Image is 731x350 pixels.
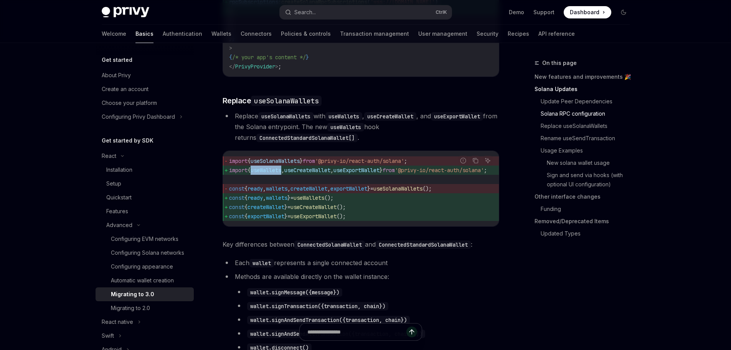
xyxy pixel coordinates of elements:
[102,317,133,327] div: React native
[364,112,416,121] code: useCreateWallet
[102,25,126,43] a: Welcome
[96,287,194,301] a: Migrating to 3.0
[135,25,153,43] a: Basics
[376,241,471,249] code: ConnectedStandardSolanaWallet
[106,165,132,174] div: Installation
[541,132,636,144] a: Rename useSendTransaction
[102,71,131,80] div: About Privy
[337,204,346,211] span: ();
[300,158,303,164] span: }
[96,163,194,177] a: Installation
[380,167,383,174] span: }
[541,144,636,157] a: Usage Examples
[248,158,251,164] span: {
[287,213,290,220] span: =
[244,213,248,220] span: {
[535,83,636,95] a: Solana Updates
[96,82,194,96] a: Create an account
[247,288,342,297] code: wallet.signMessage({message})
[383,167,395,174] span: from
[248,194,263,201] span: ready
[258,112,314,121] code: useSolanaWallets
[102,112,175,121] div: Configuring Privy Dashboard
[327,185,330,192] span: ,
[223,111,499,143] li: Replace with , , and from the Solana entrypoint. The new hook returns .
[294,8,316,17] div: Search...
[541,227,636,240] a: Updated Types
[541,120,636,132] a: Replace useSolanaWallets
[541,95,636,108] a: Update Peer Dependencies
[508,25,529,43] a: Recipes
[294,241,365,249] code: ConnectedSolanaWallet
[422,185,432,192] span: ();
[111,234,178,244] div: Configuring EVM networks
[284,204,287,211] span: }
[96,301,194,315] a: Migrating to 2.0
[223,257,499,268] li: Each represents a single connected account
[266,194,287,201] span: wallets
[96,191,194,204] a: Quickstart
[232,54,306,61] span: /* your app's content */
[325,112,362,121] code: useWallets
[96,246,194,260] a: Configuring Solana networks
[229,194,244,201] span: const
[229,167,248,174] span: import
[96,177,194,191] a: Setup
[235,63,275,70] span: PrivyProvider
[244,194,248,201] span: {
[248,213,284,220] span: exportWallet
[102,85,149,94] div: Create an account
[211,25,231,43] a: Wallets
[315,158,404,164] span: '@privy-io/react-auth/solana'
[106,179,121,188] div: Setup
[303,158,315,164] span: from
[248,167,251,174] span: {
[541,108,636,120] a: Solana RPC configuration
[229,185,244,192] span: const
[102,136,153,145] h5: Get started by SDK
[477,25,498,43] a: Security
[244,185,248,192] span: {
[340,25,409,43] a: Transaction management
[248,204,284,211] span: createWallet
[102,55,132,65] h5: Get started
[251,158,300,164] span: useSolanaWallets
[404,158,407,164] span: ;
[281,25,331,43] a: Policies & controls
[470,156,480,166] button: Copy the contents from the code block
[96,204,194,218] a: Features
[337,213,346,220] span: ();
[106,221,132,230] div: Advanced
[370,185,373,192] span: =
[542,58,577,68] span: On this page
[535,191,636,203] a: Other interface changes
[249,259,274,267] code: wallet
[229,54,232,61] span: {
[229,63,235,70] span: </
[102,98,157,108] div: Choose your platform
[535,215,636,227] a: Removed/Deprecated Items
[287,204,290,211] span: =
[533,8,554,16] a: Support
[564,6,611,18] a: Dashboard
[163,25,202,43] a: Authentication
[96,274,194,287] a: Automatic wallet creation
[241,25,272,43] a: Connectors
[229,204,244,211] span: const
[327,123,364,131] code: useWallets
[287,194,290,201] span: }
[547,169,636,191] a: Sign and send via hooks (with optional UI configuration)
[111,262,173,271] div: Configuring appearance
[248,185,263,192] span: ready
[547,157,636,169] a: New solana wallet usage
[256,134,358,142] code: ConnectedStandardSolanaWallet[]
[541,203,636,215] a: Funding
[333,167,380,174] span: useExportWallet
[111,290,154,299] div: Migrating to 3.0
[418,25,467,43] a: User management
[290,185,327,192] span: createWallet
[284,213,287,220] span: }
[244,204,248,211] span: {
[483,156,493,166] button: Ask AI
[570,8,599,16] span: Dashboard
